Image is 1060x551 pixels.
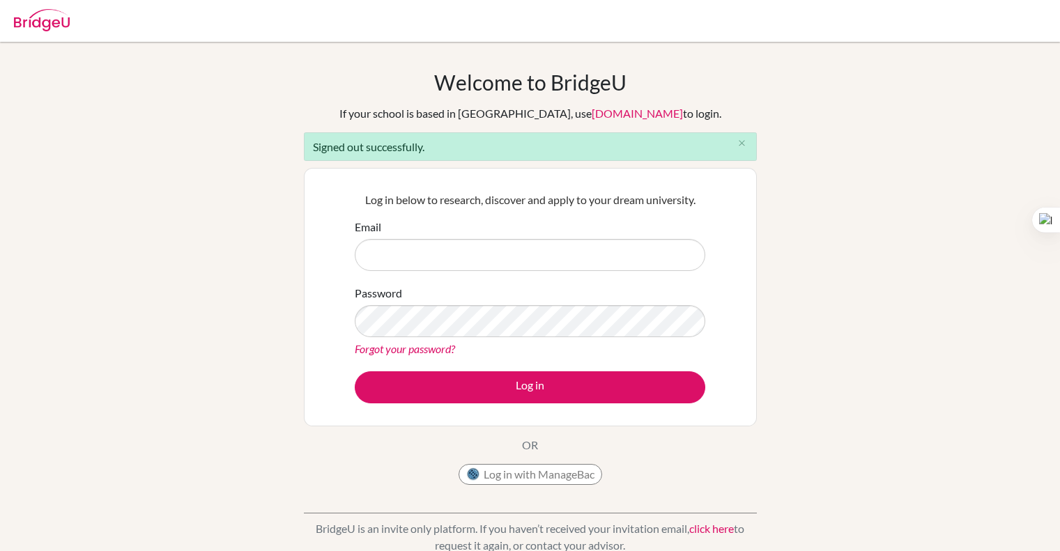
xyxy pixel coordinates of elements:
[14,9,70,31] img: Bridge-U
[355,192,705,208] p: Log in below to research, discover and apply to your dream university.
[355,219,381,235] label: Email
[728,133,756,154] button: Close
[459,464,602,485] button: Log in with ManageBac
[355,371,705,403] button: Log in
[689,522,734,535] a: click here
[355,285,402,302] label: Password
[434,70,627,95] h1: Welcome to BridgeU
[339,105,721,122] div: If your school is based in [GEOGRAPHIC_DATA], use to login.
[355,342,455,355] a: Forgot your password?
[737,138,747,148] i: close
[522,437,538,453] p: OR
[592,107,683,120] a: [DOMAIN_NAME]
[304,132,757,161] div: Signed out successfully.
